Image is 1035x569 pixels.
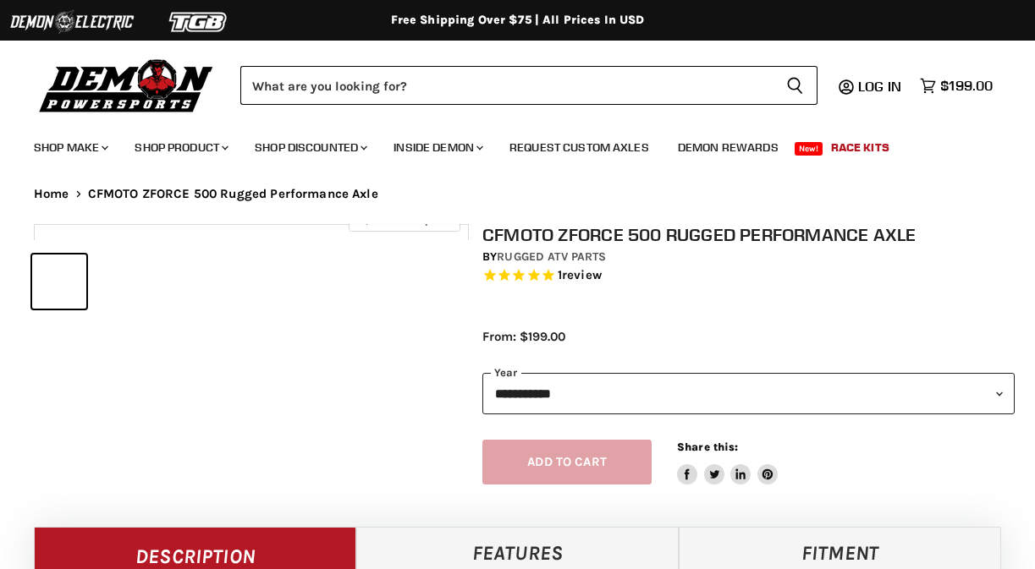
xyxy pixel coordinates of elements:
a: $199.00 [911,74,1001,98]
span: $199.00 [940,78,993,94]
ul: Main menu [21,123,988,165]
button: Search [773,66,818,105]
span: Rated 5.0 out of 5 stars 1 reviews [482,267,1015,285]
a: Shop Product [122,130,239,165]
img: Demon Powersports [34,55,219,115]
a: Shop Make [21,130,118,165]
span: CFMOTO ZFORCE 500 Rugged Performance Axle [88,187,378,201]
span: 1 reviews [558,267,602,282]
span: review [562,267,602,282]
a: Shop Discounted [242,130,377,165]
a: Rugged ATV Parts [497,249,606,264]
a: Inside Demon [381,130,493,165]
a: Log in [851,79,911,94]
span: New! [795,142,823,156]
img: Demon Electric Logo 2 [8,6,135,38]
aside: Share this: [677,440,778,484]
span: Click to expand [357,213,451,226]
span: From: $199.00 [482,329,565,344]
form: Product [240,66,818,105]
select: year [482,373,1015,414]
a: Race Kits [818,130,902,165]
button: IMAGE thumbnail [32,254,86,309]
img: TGB Logo 2 [135,6,262,38]
input: Search [240,66,773,105]
a: Request Custom Axles [497,130,662,165]
span: Share this: [677,440,738,453]
h1: CFMOTO ZFORCE 500 Rugged Performance Axle [482,224,1015,245]
a: Demon Rewards [665,130,791,165]
span: Log in [858,78,901,95]
div: by [482,248,1015,266]
a: Home [34,187,69,201]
